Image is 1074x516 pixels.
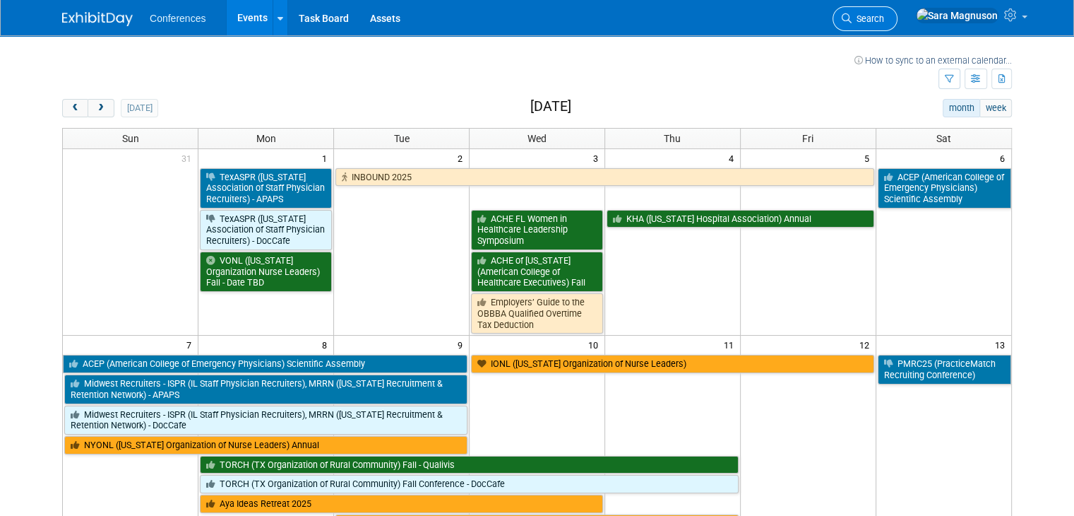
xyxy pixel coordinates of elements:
span: 4 [727,149,740,167]
a: TORCH (TX Organization of Rural Community) Fall - Qualivis [200,456,738,474]
button: prev [62,99,88,117]
span: Sat [936,133,951,144]
span: 6 [998,149,1011,167]
span: 31 [180,149,198,167]
a: ACEP (American College of Emergency Physicians) Scientific Assembly [63,355,467,373]
span: 7 [185,336,198,353]
a: ACHE of [US_STATE] (American College of Healthcare Executives) Fall [471,252,603,292]
a: Employers’ Guide to the OBBBA Qualified Overtime Tax Deduction [471,293,603,334]
a: ACEP (American College of Emergency Physicians) Scientific Assembly [878,168,1011,209]
span: 11 [722,336,740,353]
button: week [979,99,1012,117]
span: 8 [321,336,333,353]
a: Search [833,6,897,31]
span: 2 [456,149,469,167]
span: Mon [256,133,276,144]
a: Midwest Recruiters - ISPR (IL Staff Physician Recruiters), MRRN ([US_STATE] Recruitment & Retenti... [64,375,467,404]
span: 9 [456,336,469,353]
a: IONL ([US_STATE] Organization of Nurse Leaders) [471,355,874,373]
span: Search [852,13,884,24]
a: TORCH (TX Organization of Rural Community) Fall Conference - DocCafe [200,475,738,493]
a: VONL ([US_STATE] Organization Nurse Leaders) Fall - Date TBD [200,252,332,292]
a: TexASPR ([US_STATE] Association of Staff Physician Recruiters) - APAPS [200,168,332,209]
span: 5 [863,149,876,167]
a: INBOUND 2025 [335,168,873,187]
span: 3 [592,149,604,167]
a: TexASPR ([US_STATE] Association of Staff Physician Recruiters) - DocCafe [200,210,332,250]
a: NYONL ([US_STATE] Organization of Nurse Leaders) Annual [64,436,467,455]
button: next [88,99,114,117]
a: PMRC25 (PracticeMatch Recruiting Conference) [878,355,1011,384]
button: [DATE] [121,99,158,117]
h2: [DATE] [530,99,571,115]
a: ACHE FL Women in Healthcare Leadership Symposium [471,210,603,250]
a: KHA ([US_STATE] Hospital Association) Annual [607,210,874,228]
img: ExhibitDay [62,12,133,26]
img: Sara Magnuson [916,8,998,23]
span: Thu [664,133,681,144]
a: How to sync to an external calendar... [854,55,1012,66]
span: 13 [994,336,1011,353]
a: Midwest Recruiters - ISPR (IL Staff Physician Recruiters), MRRN ([US_STATE] Recruitment & Retenti... [64,406,467,435]
button: month [943,99,980,117]
span: Fri [802,133,813,144]
span: Sun [122,133,139,144]
span: 12 [858,336,876,353]
span: 10 [587,336,604,353]
span: 1 [321,149,333,167]
span: Tue [394,133,410,144]
a: Aya Ideas Retreat 2025 [200,495,603,513]
span: Conferences [150,13,205,24]
span: Wed [527,133,547,144]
